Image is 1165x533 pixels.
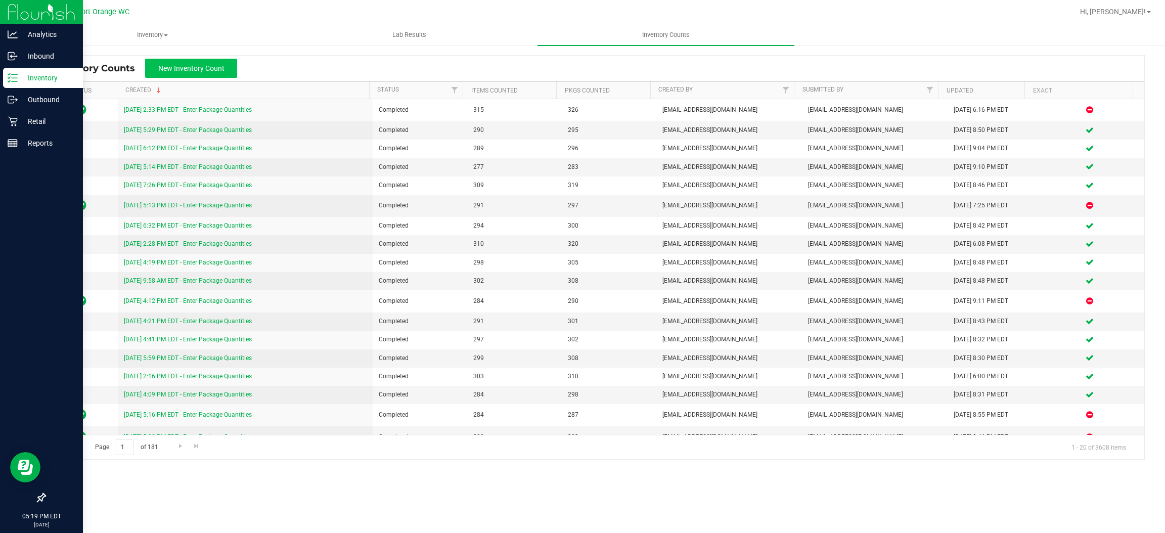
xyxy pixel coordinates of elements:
[808,296,942,306] span: [EMAIL_ADDRESS][DOMAIN_NAME]
[954,353,1029,363] div: [DATE] 8:30 PM EDT
[808,390,942,399] span: [EMAIL_ADDRESS][DOMAIN_NAME]
[8,138,18,148] inline-svg: Reports
[379,410,461,420] span: Completed
[537,24,794,46] a: Inventory Counts
[568,258,650,268] span: 305
[446,81,463,99] a: Filter
[662,276,796,286] span: [EMAIL_ADDRESS][DOMAIN_NAME]
[124,126,252,134] a: [DATE] 5:29 PM EDT - Enter Package Quantities
[473,317,556,326] span: 291
[568,335,650,344] span: 302
[662,296,796,306] span: [EMAIL_ADDRESS][DOMAIN_NAME]
[808,317,942,326] span: [EMAIL_ADDRESS][DOMAIN_NAME]
[124,297,252,304] a: [DATE] 4:12 PM EDT - Enter Package Quantities
[124,182,252,189] a: [DATE] 7:26 PM EDT - Enter Package Quantities
[565,87,610,94] a: Pkgs Counted
[808,353,942,363] span: [EMAIL_ADDRESS][DOMAIN_NAME]
[173,439,188,453] a: Go to the next page
[124,391,252,398] a: [DATE] 4:09 PM EDT - Enter Package Quantities
[568,162,650,172] span: 283
[124,411,252,418] a: [DATE] 5:16 PM EDT - Enter Package Quantities
[25,30,281,39] span: Inventory
[189,439,204,453] a: Go to the last page
[568,296,650,306] span: 290
[124,202,252,209] a: [DATE] 5:13 PM EDT - Enter Package Quantities
[954,105,1029,115] div: [DATE] 6:16 PM EDT
[124,106,252,113] a: [DATE] 2:33 PM EDT - Enter Package Quantities
[954,276,1029,286] div: [DATE] 8:48 PM EDT
[379,201,461,210] span: Completed
[662,201,796,210] span: [EMAIL_ADDRESS][DOMAIN_NAME]
[158,64,225,72] span: New Inventory Count
[116,439,134,455] input: 1
[379,105,461,115] span: Completed
[568,372,650,381] span: 310
[658,86,693,93] a: Created By
[954,335,1029,344] div: [DATE] 8:32 PM EDT
[18,50,78,62] p: Inbound
[568,239,650,249] span: 320
[8,95,18,105] inline-svg: Outbound
[568,353,650,363] span: 308
[947,87,973,94] a: Updated
[808,105,942,115] span: [EMAIL_ADDRESS][DOMAIN_NAME]
[662,144,796,153] span: [EMAIL_ADDRESS][DOMAIN_NAME]
[379,144,461,153] span: Completed
[124,277,252,284] a: [DATE] 9:58 AM EDT - Enter Package Quantities
[77,8,129,16] span: Port Orange WC
[808,201,942,210] span: [EMAIL_ADDRESS][DOMAIN_NAME]
[125,86,163,94] a: Created
[568,181,650,190] span: 319
[473,144,556,153] span: 289
[808,432,942,442] span: [EMAIL_ADDRESS][DOMAIN_NAME]
[281,24,538,46] a: Lab Results
[954,239,1029,249] div: [DATE] 6:08 PM EDT
[954,125,1029,135] div: [DATE] 8:50 PM EDT
[662,239,796,249] span: [EMAIL_ADDRESS][DOMAIN_NAME]
[473,372,556,381] span: 303
[379,317,461,326] span: Completed
[18,94,78,106] p: Outbound
[954,144,1029,153] div: [DATE] 9:04 PM EDT
[8,116,18,126] inline-svg: Retail
[124,336,252,343] a: [DATE] 4:41 PM EDT - Enter Package Quantities
[662,432,796,442] span: [EMAIL_ADDRESS][DOMAIN_NAME]
[954,317,1029,326] div: [DATE] 8:43 PM EDT
[954,258,1029,268] div: [DATE] 8:48 PM EDT
[379,258,461,268] span: Completed
[808,125,942,135] span: [EMAIL_ADDRESS][DOMAIN_NAME]
[473,432,556,442] span: 300
[124,433,252,440] a: [DATE] 5:02 PM EDT - Enter Package Quantities
[124,373,252,380] a: [DATE] 2:16 PM EDT - Enter Package Quantities
[379,353,461,363] span: Completed
[777,81,794,99] a: Filter
[954,372,1029,381] div: [DATE] 6:00 PM EDT
[808,372,942,381] span: [EMAIL_ADDRESS][DOMAIN_NAME]
[53,63,145,74] span: Inventory Counts
[18,72,78,84] p: Inventory
[568,317,650,326] span: 301
[24,24,281,46] a: Inventory
[124,222,252,229] a: [DATE] 6:32 PM EDT - Enter Package Quantities
[473,296,556,306] span: 284
[808,144,942,153] span: [EMAIL_ADDRESS][DOMAIN_NAME]
[5,521,78,528] p: [DATE]
[18,137,78,149] p: Reports
[568,201,650,210] span: 297
[473,258,556,268] span: 298
[954,432,1029,442] div: [DATE] 8:46 PM EDT
[808,276,942,286] span: [EMAIL_ADDRESS][DOMAIN_NAME]
[473,335,556,344] span: 297
[124,240,252,247] a: [DATE] 2:28 PM EDT - Enter Package Quantities
[124,318,252,325] a: [DATE] 4:21 PM EDT - Enter Package Quantities
[473,353,556,363] span: 299
[808,181,942,190] span: [EMAIL_ADDRESS][DOMAIN_NAME]
[473,201,556,210] span: 291
[662,410,796,420] span: [EMAIL_ADDRESS][DOMAIN_NAME]
[379,432,461,442] span: Completed
[629,30,703,39] span: Inventory Counts
[379,125,461,135] span: Completed
[18,28,78,40] p: Analytics
[954,296,1029,306] div: [DATE] 9:11 PM EDT
[568,105,650,115] span: 326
